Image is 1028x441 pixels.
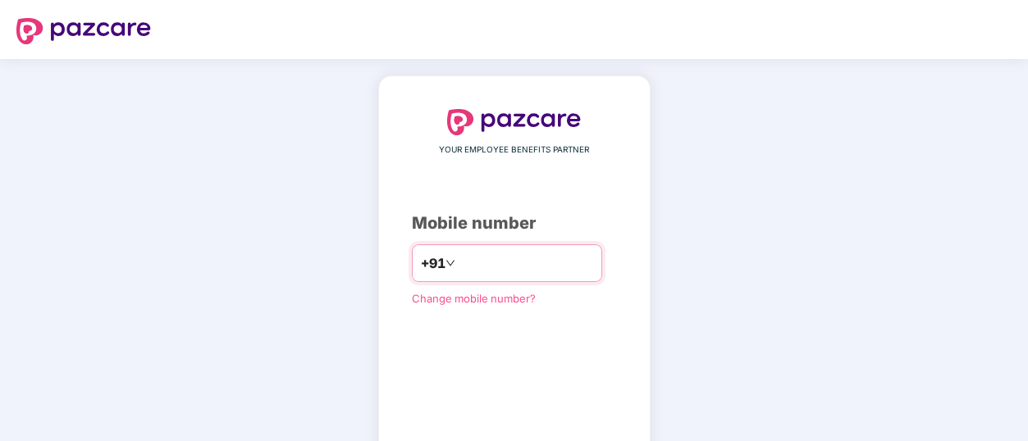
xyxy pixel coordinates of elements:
img: logo [447,109,582,135]
img: logo [16,18,151,44]
a: Change mobile number? [412,292,536,305]
div: Mobile number [412,211,617,236]
span: YOUR EMPLOYEE BENEFITS PARTNER [439,143,589,157]
span: +91 [421,253,445,274]
span: down [445,258,455,268]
